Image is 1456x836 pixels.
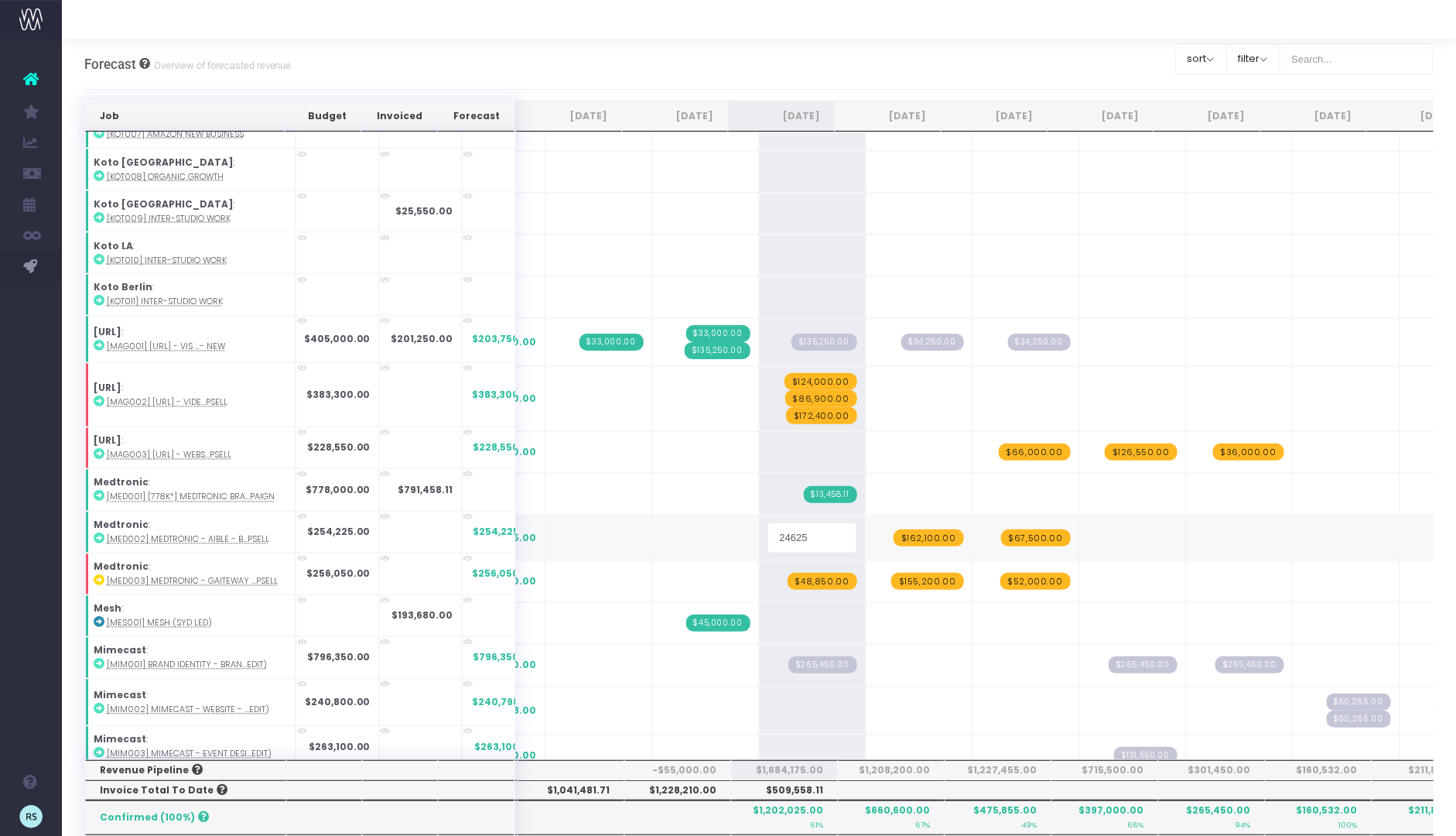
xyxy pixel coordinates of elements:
td: : [85,595,296,637]
span: $228,550.00 [473,441,537,455]
abbr: [MIM001] Brand Identity - Brand - New (Nick Edit) [107,660,267,671]
span: wayahead Revenue Forecast Item [1001,529,1071,546]
strong: [URL] [94,434,121,447]
button: sort [1175,43,1227,74]
span: wayahead Revenue Forecast Item [784,373,857,390]
abbr: [MES001] Mesh (SYD led) [107,618,212,629]
strong: [URL] [94,326,121,339]
small: 94% [1235,817,1250,830]
abbr: [MED002] Medtronic - AiBLE - Brand - Upsell [107,534,269,546]
abbr: [MIM003] Mimecast - Event Design - Brand - New (Nick Edit) [107,749,272,760]
th: $475,855.00 [945,800,1051,834]
strong: $405,000.00 [304,333,371,346]
span: $203,750.00 [473,333,537,347]
strong: Koto [GEOGRAPHIC_DATA] [94,156,234,169]
th: $397,000.00 [1051,800,1158,834]
th: $1,041,481.71 [518,780,624,800]
span: Streamtime Draft Invoice: null – [MIM002] Mimecast - Website - Digital - New (Nick edit) [1327,694,1391,711]
strong: $201,250.00 [391,333,453,346]
strong: $240,800.00 [305,696,371,709]
span: wayahead Revenue Forecast Item [1213,444,1284,461]
strong: Medtronic [94,476,149,489]
span: Streamtime Draft Invoice: null – MagicSchool.ai - Brand Identity - Phase 3 (first 50%) [901,334,964,351]
strong: $263,100.00 [309,741,371,754]
input: Search... [1280,43,1434,74]
th: $301,450.00 [1158,760,1265,780]
strong: Koto Berlin [94,281,152,294]
small: Overview of forecasted revenue [150,57,292,72]
span: Streamtime Invoice: 311 – [MES001] Mesh (SYD led) [686,615,750,632]
span: $796,350.00 [473,651,537,665]
span: $256,050.00 [473,567,537,581]
th: Nov 25: activate to sort column ascending [1048,101,1154,132]
strong: Mimecast [94,733,146,746]
span: Streamtime Draft Invoice: null – [MIM001] Brand Identity - Brand - New (Nick Edit) [1215,656,1284,673]
span: wayahead Revenue Forecast Item [894,529,964,546]
th: $1,202,025.00 [731,800,838,834]
th: $160,532.00 [1265,800,1372,834]
strong: [URL] [94,382,121,395]
td: : [85,274,296,316]
small: 49% [1021,817,1037,830]
small: 100% [1338,817,1357,830]
abbr: [KOT008] Organic Growth [107,171,224,183]
small: 66% [1127,817,1143,830]
abbr: [MAG002] magicschool.ai - Video Development - Brand - Upsell [107,397,227,409]
strong: Koto LA [94,239,133,252]
th: Job: activate to sort column ascending [85,101,285,132]
span: $240,798.00 [473,696,537,710]
abbr: [KOT010] Inter-Studio Work [107,255,227,266]
th: -$55,000.00 [624,760,731,780]
th: Jul 25: activate to sort column ascending [622,101,728,132]
strong: Mesh [94,602,121,615]
span: Streamtime Invoice: 317 – MagicSchool.ai - Brand Identity - Phase 2 (first 50%) [685,342,750,359]
td: : [85,316,296,363]
th: $715,500.00 [1051,760,1158,780]
th: Forecast [437,101,514,132]
td: : [85,427,296,469]
th: $1,227,455.00 [945,760,1051,780]
span: Streamtime Draft Invoice: null – [MIM002] Mimecast - Website - Digital - New (Nick edit) [1327,711,1391,728]
strong: $791,458.11 [398,484,453,497]
strong: $383,300.00 [306,389,371,402]
th: $1,208,200.00 [838,760,945,780]
span: Streamtime Invoice: 291 – MagicSchool - Brand Identity - Phase 1 (50%) [579,334,644,351]
td: : [85,232,296,274]
span: wayahead Revenue Forecast Item [786,407,857,424]
span: $263,100.00 [475,741,537,755]
th: Sep 25: activate to sort column ascending [835,101,941,132]
small: 61% [810,817,823,830]
span: Streamtime Draft Invoice: null – [MIM001] Brand Identity - Brand - New (Nick Edit) [1109,656,1177,673]
strong: Mimecast [94,644,146,657]
span: wayahead Revenue Forecast Item [999,444,1071,461]
td: : [85,553,296,595]
td: : [85,726,296,768]
th: Budget [285,101,361,132]
strong: Medtronic [94,519,149,532]
abbr: [KOT007] Amazon New Business [107,128,244,140]
strong: Mimecast [94,689,146,702]
strong: Koto [GEOGRAPHIC_DATA] [94,197,234,211]
th: Dec 25: activate to sort column ascending [1154,101,1259,132]
th: $265,450.00 [1158,800,1265,834]
th: Aug 25: activate to sort column ascending [728,101,834,132]
span: wayahead Revenue Forecast Item [1105,444,1177,461]
th: $160,532.00 [1265,760,1372,780]
strong: $193,680.00 [392,609,453,622]
abbr: [KOT011] Inter-Studio Work [107,296,223,308]
th: $1,228,210.00 [624,780,731,800]
abbr: [MAG001] magicschool.ai - Vis & Verbal ID - Brand - New [107,341,225,353]
strong: $228,550.00 [307,441,371,454]
th: $660,600.00 [838,800,945,834]
button: filter [1226,43,1280,74]
strong: $256,050.00 [306,567,371,581]
strong: Medtronic [94,560,149,574]
span: Streamtime Draft Invoice: null – [MIM003] Mimecast - Event Design - Brand - New (Nick Edit) [1114,747,1177,764]
strong: $778,000.00 [306,484,371,497]
strong: $796,350.00 [307,651,371,664]
span: Streamtime Invoice: 316 – MagicSchool.ai - Brand Identity - Phase 1 (second 50%) [686,325,750,342]
span: Streamtime Draft Invoice: null – [MIM001] Brand Identity - Brand - New (Nick Edit) [788,656,857,673]
span: $254,225.00 [473,526,537,540]
td: : [85,190,296,232]
td: : [85,512,296,553]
